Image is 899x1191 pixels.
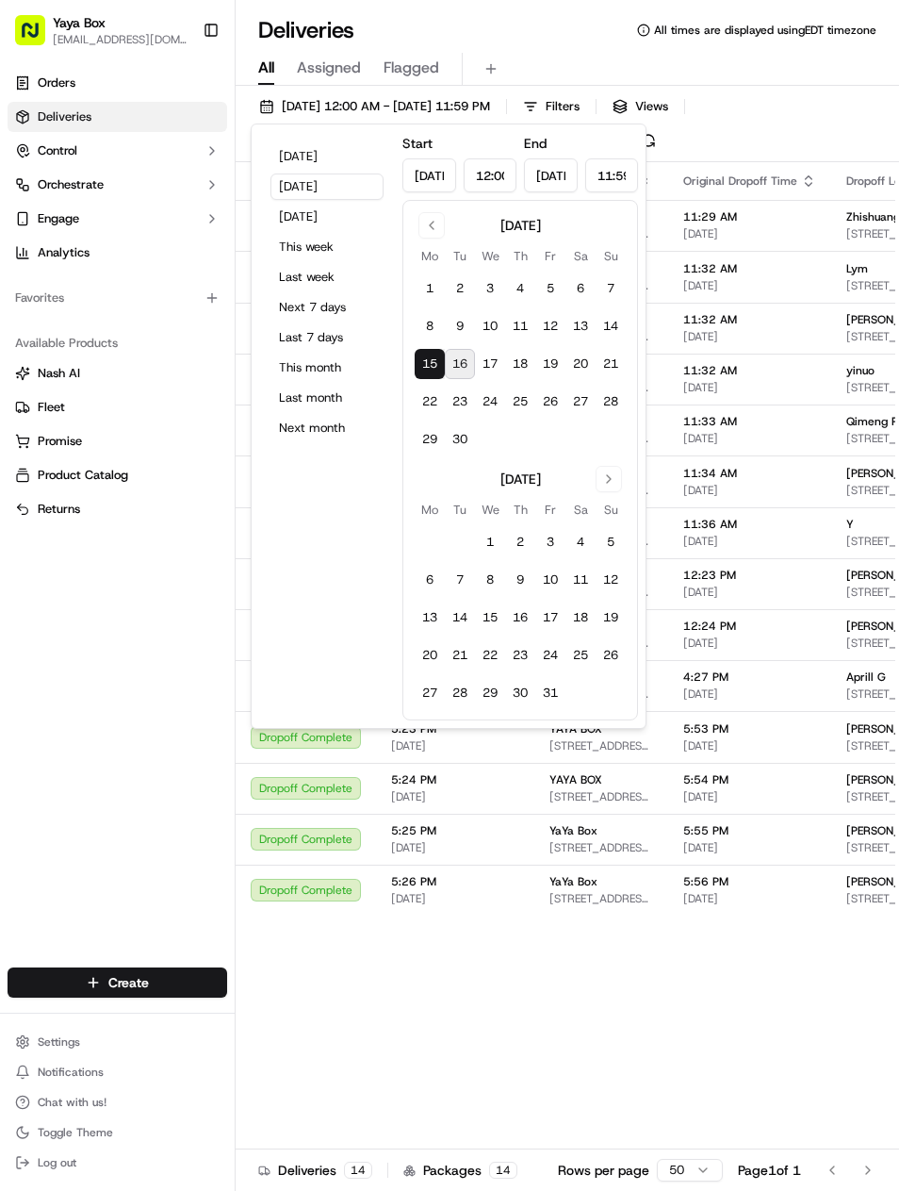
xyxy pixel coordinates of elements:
[683,209,816,224] span: 11:29 AM
[505,640,535,670] button: 23
[683,466,816,481] span: 11:34 AM
[846,517,854,532] span: Y
[683,840,816,855] span: [DATE]
[258,1161,372,1180] div: Deliveries
[505,273,535,304] button: 4
[846,363,874,378] span: yinuo
[49,122,339,141] input: Got a question? Start typing here...
[391,789,519,804] span: [DATE]
[53,13,106,32] button: Yaya Box
[58,292,153,307] span: [PERSON_NAME]
[596,246,626,266] th: Sunday
[683,363,816,378] span: 11:32 AM
[415,640,445,670] button: 20
[738,1161,801,1180] div: Page 1 of 1
[654,23,876,38] span: All times are displayed using EDT timezone
[505,527,535,557] button: 2
[251,93,499,120] button: [DATE] 12:00 AM - [DATE] 11:59 PM
[475,565,505,595] button: 8
[565,640,596,670] button: 25
[683,636,816,651] span: [DATE]
[19,423,34,438] div: 📗
[535,527,565,557] button: 3
[38,142,77,159] span: Control
[402,135,433,152] label: Start
[475,246,505,266] th: Wednesday
[505,678,535,708] button: 30
[8,238,227,268] a: Analytics
[596,603,626,633] button: 19
[515,93,588,120] button: Filters
[38,433,82,450] span: Promise
[505,565,535,595] button: 9
[270,234,384,260] button: This week
[19,75,343,106] p: Welcome 👋
[565,246,596,266] th: Saturday
[38,422,144,440] span: Knowledge Base
[415,387,445,417] button: 22
[505,349,535,379] button: 18
[38,210,79,227] span: Engage
[683,738,816,753] span: [DATE]
[391,772,519,787] span: 5:24 PM
[38,108,91,125] span: Deliveries
[445,273,475,304] button: 2
[58,343,138,358] span: Regen Pajulas
[8,68,227,98] a: Orders
[282,98,490,115] span: [DATE] 12:00 AM - [DATE] 11:59 PM
[445,424,475,455] button: 30
[38,176,104,193] span: Orchestrate
[391,874,519,889] span: 5:26 PM
[683,414,816,429] span: 11:33 AM
[683,619,816,634] span: 12:24 PM
[133,467,228,482] a: Powered byPylon
[535,565,565,595] button: 10
[178,422,302,440] span: API Documentation
[445,387,475,417] button: 23
[505,603,535,633] button: 16
[53,32,188,47] button: [EMAIL_ADDRESS][DOMAIN_NAME]
[8,1089,227,1116] button: Chat with us!
[535,246,565,266] th: Friday
[549,891,653,906] span: [STREET_ADDRESS][PERSON_NAME]
[19,180,53,214] img: 1736555255976-a54dd68f-1ca7-489b-9aae-adbdc363a1c4
[475,527,505,557] button: 1
[152,414,310,448] a: 💻API Documentation
[292,241,343,264] button: See all
[38,244,90,261] span: Analytics
[38,1034,80,1050] span: Settings
[565,387,596,417] button: 27
[38,1155,76,1170] span: Log out
[596,387,626,417] button: 28
[683,174,797,189] span: Original Dropoff Time
[524,135,547,152] label: End
[270,324,384,351] button: Last 7 days
[505,500,535,520] th: Thursday
[270,174,384,200] button: [DATE]
[38,501,80,518] span: Returns
[565,500,596,520] th: Saturday
[8,1059,227,1085] button: Notifications
[270,415,384,441] button: Next month
[683,585,816,600] span: [DATE]
[846,261,868,276] span: Lym
[445,603,475,633] button: 14
[683,261,816,276] span: 11:32 AM
[8,392,227,422] button: Fleet
[683,329,816,344] span: [DATE]
[596,466,622,492] button: Go to next month
[38,1095,106,1110] span: Chat with us!
[167,292,205,307] span: [DATE]
[85,180,309,199] div: Start new chat
[15,501,220,518] a: Returns
[475,349,505,379] button: 17
[15,467,220,484] a: Product Catalog
[297,57,361,79] span: Assigned
[8,204,227,234] button: Engage
[415,603,445,633] button: 13
[683,891,816,906] span: [DATE]
[596,527,626,557] button: 5
[549,789,653,804] span: [STREET_ADDRESS][PERSON_NAME]
[415,500,445,520] th: Monday
[596,349,626,379] button: 21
